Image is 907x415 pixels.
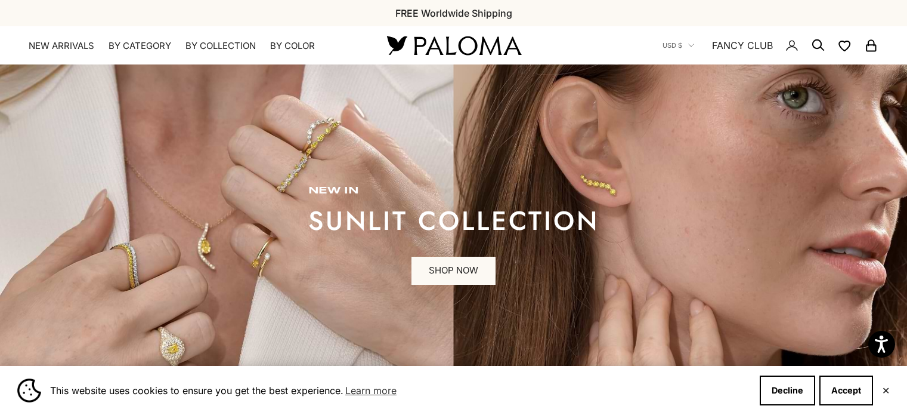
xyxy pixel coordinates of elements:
summary: By Collection [185,40,256,52]
span: USD $ [663,40,682,51]
p: sunlit collection [308,209,599,233]
a: FANCY CLUB [712,38,773,53]
img: Cookie banner [17,379,41,402]
span: This website uses cookies to ensure you get the best experience. [50,382,750,399]
button: Close [882,387,890,394]
a: SHOP NOW [411,257,496,285]
button: Accept [819,376,873,405]
p: FREE Worldwide Shipping [395,5,512,21]
a: NEW ARRIVALS [29,40,94,52]
nav: Primary navigation [29,40,358,52]
p: new in [308,185,599,197]
nav: Secondary navigation [663,26,878,64]
a: Learn more [343,382,398,399]
summary: By Category [109,40,171,52]
summary: By Color [270,40,315,52]
button: USD $ [663,40,694,51]
button: Decline [760,376,815,405]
